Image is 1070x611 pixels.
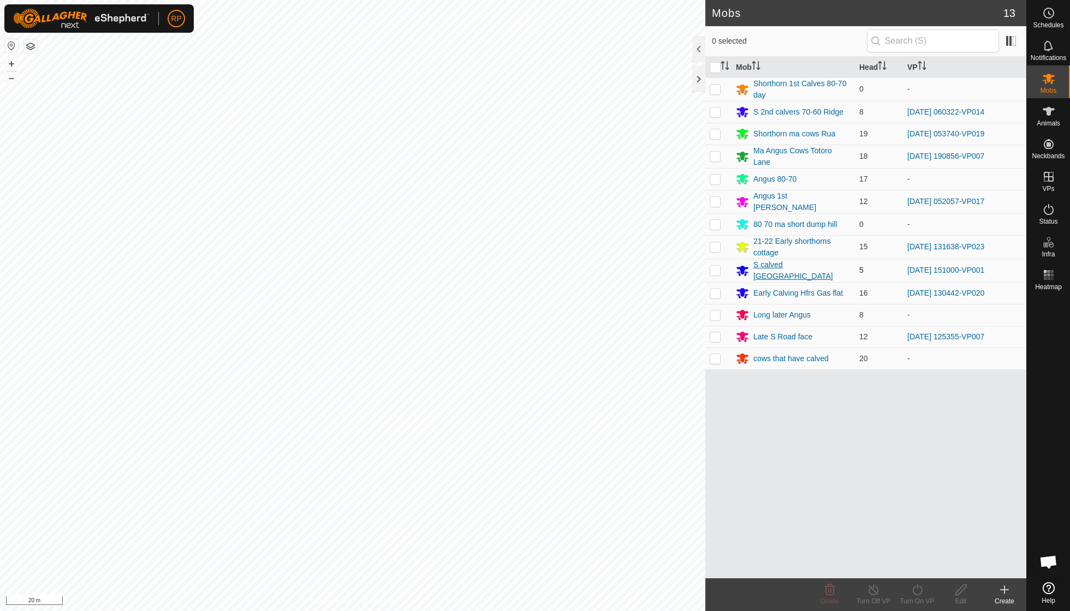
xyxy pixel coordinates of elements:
[859,129,868,138] span: 19
[918,63,926,71] p-sorticon: Activate to sort
[852,596,895,606] div: Turn Off VP
[903,348,1026,369] td: -
[895,596,939,606] div: Turn On VP
[939,596,983,606] div: Edit
[1035,284,1062,290] span: Heatmap
[859,242,868,251] span: 15
[5,57,18,70] button: +
[1032,546,1065,578] div: Open chat
[1033,22,1063,28] span: Schedules
[24,40,37,53] button: Map Layers
[907,107,984,116] a: [DATE] 060322-VP014
[1031,55,1066,61] span: Notifications
[855,57,903,78] th: Head
[859,85,864,93] span: 0
[907,289,984,297] a: [DATE] 130442-VP020
[753,353,829,364] div: cows that have calved
[903,304,1026,326] td: -
[1003,5,1015,21] span: 13
[753,236,851,259] div: 21-22 Early shorthorns cottage
[1027,578,1070,608] a: Help
[753,145,851,168] div: Ma Angus Cows Totoro Lane
[753,287,843,299] div: Early Calving Hfrs Gas flat
[859,332,868,341] span: 12
[859,152,868,160] span: 18
[1042,597,1055,604] span: Help
[859,266,864,274] span: 5
[753,106,843,118] div: S 2nd calvers 70-60 Ridge
[753,78,851,101] div: Shorthorn 1st Calves 80-70 day
[752,63,760,71] p-sorticon: Activate to sort
[907,242,984,251] a: [DATE] 131638-VP023
[859,289,868,297] span: 16
[907,332,984,341] a: [DATE] 125355-VP007
[907,129,984,138] a: [DATE] 053740-VP019
[712,35,867,47] span: 0 selected
[1039,218,1057,225] span: Status
[859,354,868,363] span: 20
[859,175,868,183] span: 17
[721,63,729,71] p-sorticon: Activate to sort
[859,107,864,116] span: 8
[13,9,150,28] img: Gallagher Logo
[859,310,864,319] span: 8
[753,128,835,140] div: Shorthorn ma cows Rua
[5,71,18,85] button: –
[753,219,837,230] div: 80 70 ma short dump hill
[859,220,864,229] span: 0
[903,77,1026,101] td: -
[907,266,984,274] a: [DATE] 151000-VP001
[859,197,868,206] span: 12
[171,13,181,25] span: RP
[903,213,1026,235] td: -
[903,57,1026,78] th: VP
[1042,185,1054,192] span: VPs
[1042,251,1055,257] span: Infra
[712,7,1003,20] h2: Mobs
[907,152,984,160] a: [DATE] 190856-VP007
[1032,153,1065,159] span: Neckbands
[732,57,855,78] th: Mob
[1037,120,1060,127] span: Animals
[753,173,796,185] div: Angus 80-70
[1041,87,1056,94] span: Mobs
[821,597,840,605] span: Delete
[753,331,812,343] div: Late S Road face
[753,259,851,282] div: S calved [GEOGRAPHIC_DATA]
[907,197,984,206] a: [DATE] 052057-VP017
[867,29,999,52] input: Search (S)
[5,39,18,52] button: Reset Map
[364,597,396,607] a: Contact Us
[753,309,811,321] div: Long later Angus
[903,168,1026,190] td: -
[310,597,350,607] a: Privacy Policy
[983,596,1026,606] div: Create
[753,190,851,213] div: Angus 1st [PERSON_NAME]
[878,63,887,71] p-sorticon: Activate to sort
